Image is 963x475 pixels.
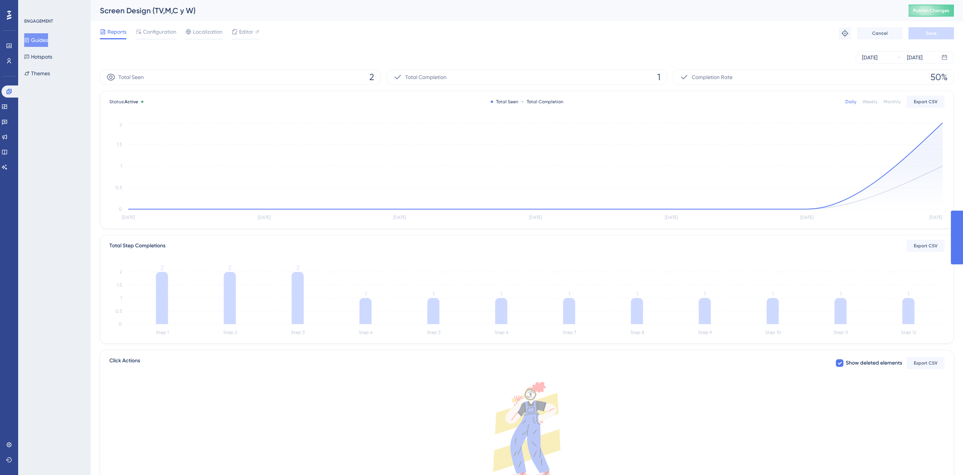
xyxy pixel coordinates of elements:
[143,27,176,36] span: Configuration
[359,330,373,335] tspan: Step 4
[765,330,781,335] tspan: Step 10
[495,330,508,335] tspan: Step 6
[692,73,733,82] span: Completion Rate
[107,27,126,36] span: Reports
[929,215,942,220] tspan: [DATE]
[120,295,122,301] tspan: 1
[491,99,518,105] div: Total Seen
[120,122,122,127] tspan: 2
[500,290,502,298] tspan: 1
[124,99,138,104] span: Active
[117,142,122,147] tspan: 1.5
[115,309,122,314] tspan: 0.5
[914,99,938,105] span: Export CSV
[115,185,122,190] tspan: 0.5
[24,50,52,64] button: Hotspots
[840,290,842,298] tspan: 1
[834,330,848,335] tspan: Step 11
[365,290,367,298] tspan: 1
[193,27,222,36] span: Localization
[119,321,122,327] tspan: 0
[857,27,902,39] button: Cancel
[704,290,706,298] tspan: 1
[914,243,938,249] span: Export CSV
[223,330,237,335] tspan: Step 2
[884,99,901,105] div: Monthly
[521,99,563,105] div: Total Completion
[529,215,542,220] tspan: [DATE]
[291,330,305,335] tspan: Step 3
[109,356,140,370] span: Click Actions
[405,73,446,82] span: Total Completion
[907,53,923,62] div: [DATE]
[800,215,813,220] tspan: [DATE]
[630,330,644,335] tspan: Step 8
[665,215,678,220] tspan: [DATE]
[845,99,856,105] div: Daily
[846,359,902,368] span: Show deleted elements
[427,330,440,335] tspan: Step 5
[393,215,406,220] tspan: [DATE]
[100,5,890,16] div: Screen Design (TV,M,C y W)
[772,290,774,298] tspan: 1
[24,67,50,80] button: Themes
[24,18,53,24] div: ENGAGEMENT
[907,357,944,369] button: Export CSV
[156,330,169,335] tspan: Step 1
[907,96,944,108] button: Export CSV
[120,163,122,169] tspan: 1
[119,206,122,212] tspan: 0
[913,8,949,14] span: Publish Changes
[117,283,122,288] tspan: 1.5
[432,290,434,298] tspan: 1
[907,240,944,252] button: Export CSV
[122,215,135,220] tspan: [DATE]
[636,290,638,298] tspan: 1
[239,27,253,36] span: Editor
[160,264,163,272] tspan: 2
[926,30,937,36] span: Save
[228,264,231,272] tspan: 2
[296,264,299,272] tspan: 2
[909,5,954,17] button: Publish Changes
[563,330,576,335] tspan: Step 7
[109,99,138,105] span: Status:
[24,33,48,47] button: Guides
[901,330,916,335] tspan: Step 12
[931,445,954,468] iframe: UserGuiding AI Assistant Launcher
[258,215,271,220] tspan: [DATE]
[914,360,938,366] span: Export CSV
[862,99,877,105] div: Weekly
[568,290,570,298] tspan: 1
[907,290,909,298] tspan: 1
[109,241,165,250] div: Total Step Completions
[909,27,954,39] button: Save
[657,71,661,83] span: 1
[120,269,122,275] tspan: 2
[930,71,947,83] span: 50%
[698,330,712,335] tspan: Step 9
[118,73,144,82] span: Total Seen
[369,71,374,83] span: 2
[862,53,877,62] div: [DATE]
[872,30,888,36] span: Cancel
